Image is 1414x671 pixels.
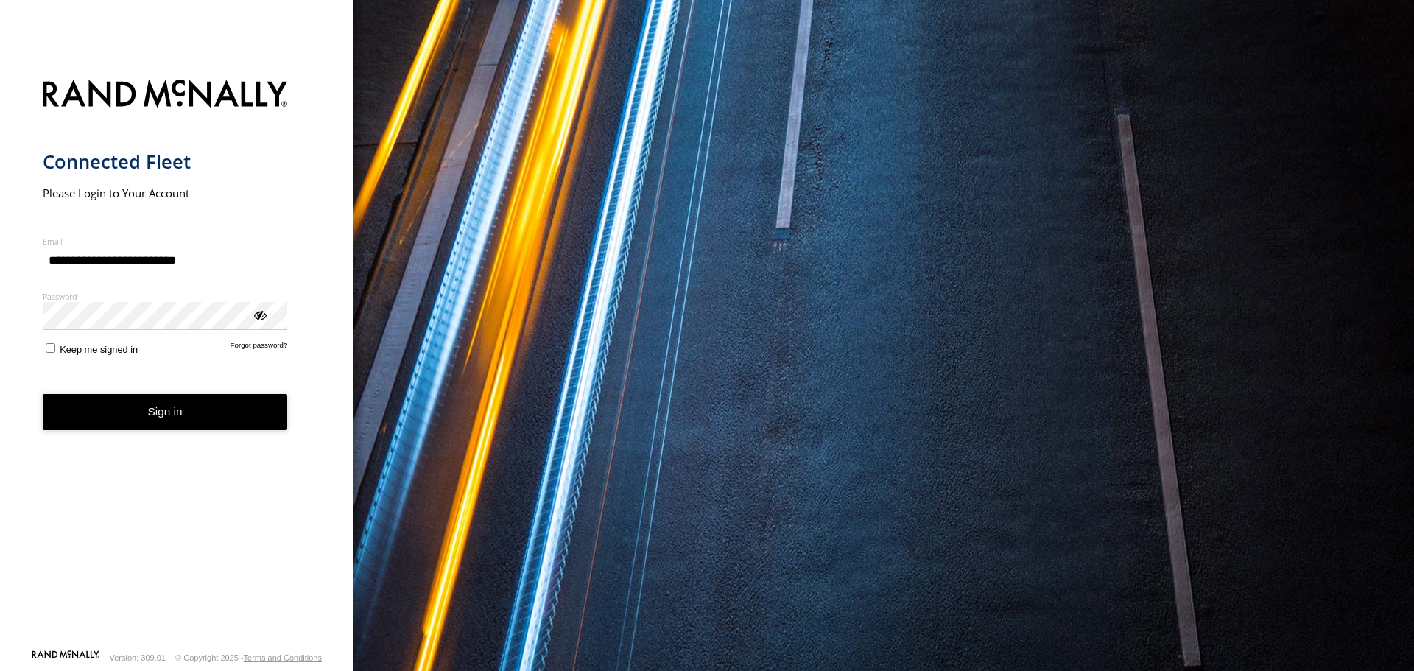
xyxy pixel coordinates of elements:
h2: Please Login to Your Account [43,186,288,200]
img: Rand McNally [43,77,288,114]
input: Keep me signed in [46,343,55,353]
a: Forgot password? [231,341,288,355]
button: Sign in [43,394,288,430]
label: Email [43,236,288,247]
div: ViewPassword [252,307,267,322]
div: © Copyright 2025 - [175,653,322,662]
label: Password [43,291,288,302]
h1: Connected Fleet [43,150,288,174]
form: main [43,71,312,649]
a: Visit our Website [32,650,99,665]
a: Terms and Conditions [244,653,322,662]
span: Keep me signed in [60,344,138,355]
div: Version: 309.01 [110,653,166,662]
